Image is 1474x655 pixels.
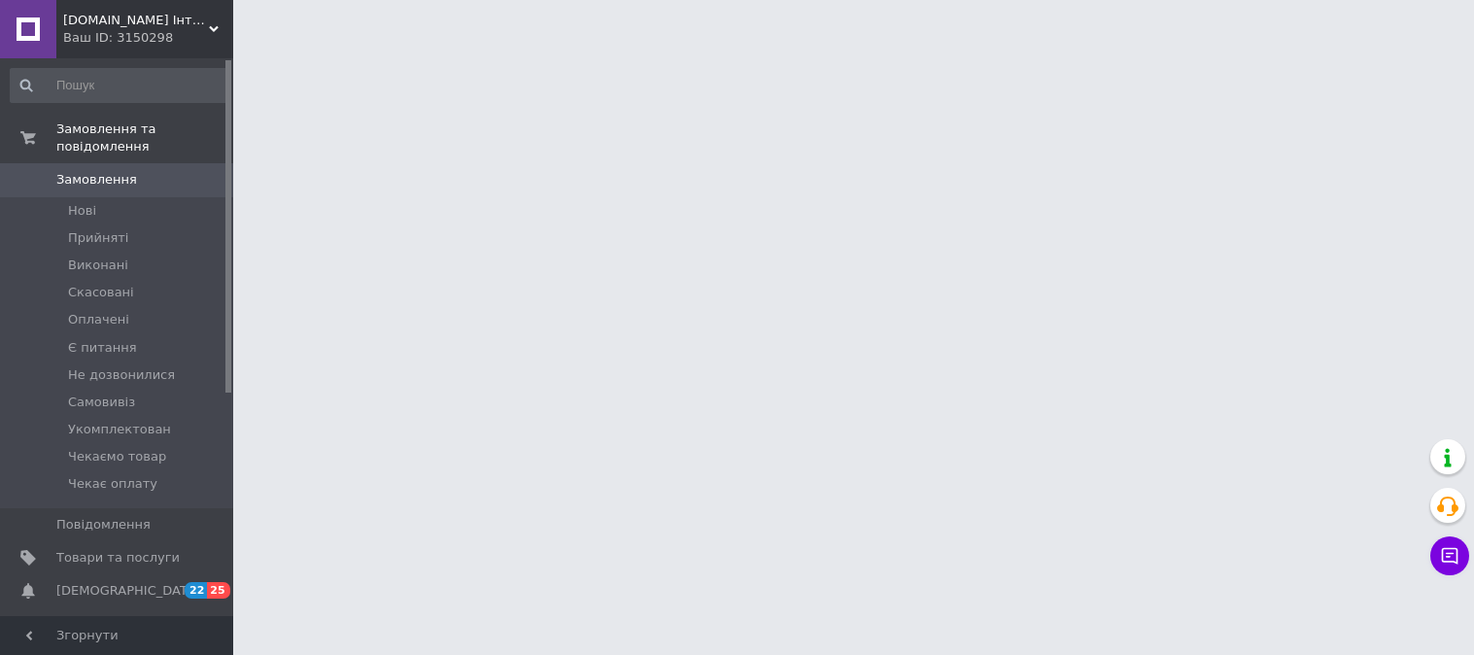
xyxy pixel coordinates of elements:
span: Є питання [68,339,137,357]
span: Чекає оплату [68,475,157,493]
span: Товари та послуги [56,549,180,567]
span: Milfey.com.ua Інтернет-Магазин [63,12,209,29]
span: Замовлення та повідомлення [56,121,233,155]
input: Пошук [10,68,229,103]
span: Скасовані [68,284,134,301]
span: 22 [185,582,207,599]
span: Чекаємо товар [68,448,166,465]
span: Нові [68,202,96,220]
span: [DEMOGRAPHIC_DATA] [56,582,200,600]
span: Укомплектован [68,421,171,438]
span: Самовивіз [68,394,135,411]
div: Ваш ID: 3150298 [63,29,233,47]
button: Чат з покупцем [1430,536,1469,575]
span: Повідомлення [56,516,151,534]
span: Прийняті [68,229,128,247]
span: Виконані [68,257,128,274]
span: Оплачені [68,311,129,328]
span: Не дозвонилися [68,366,175,384]
span: Замовлення [56,171,137,189]
span: 25 [207,582,229,599]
